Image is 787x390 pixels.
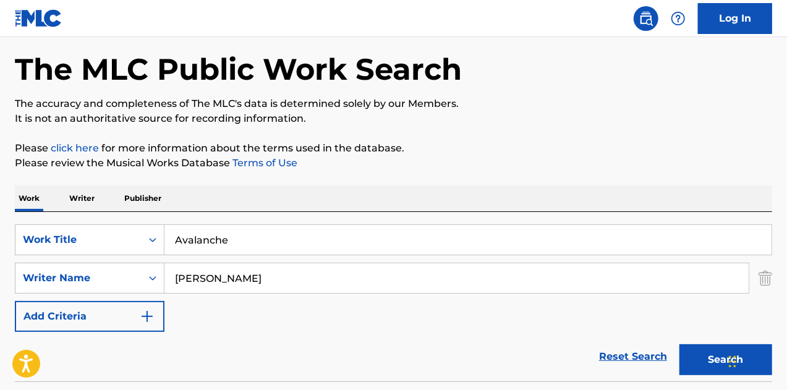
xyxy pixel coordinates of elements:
[51,142,99,154] a: click here
[15,156,772,171] p: Please review the Musical Works Database
[15,141,772,156] p: Please for more information about the terms used in the database.
[15,301,164,332] button: Add Criteria
[23,232,134,247] div: Work Title
[15,111,772,126] p: It is not an authoritative source for recording information.
[140,309,155,324] img: 9d2ae6d4665cec9f34b9.svg
[121,185,165,211] p: Publisher
[15,96,772,111] p: The accuracy and completeness of The MLC's data is determined solely by our Members.
[634,6,658,31] a: Public Search
[230,157,297,169] a: Terms of Use
[15,51,462,88] h1: The MLC Public Work Search
[679,344,772,375] button: Search
[666,6,691,31] div: Help
[671,11,686,26] img: help
[759,263,772,294] img: Delete Criterion
[15,185,43,211] p: Work
[593,343,673,370] a: Reset Search
[639,11,653,26] img: search
[698,3,772,34] a: Log In
[15,224,772,381] form: Search Form
[23,271,134,286] div: Writer Name
[725,331,787,390] iframe: Chat Widget
[15,9,62,27] img: MLC Logo
[66,185,98,211] p: Writer
[729,343,736,380] div: Drag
